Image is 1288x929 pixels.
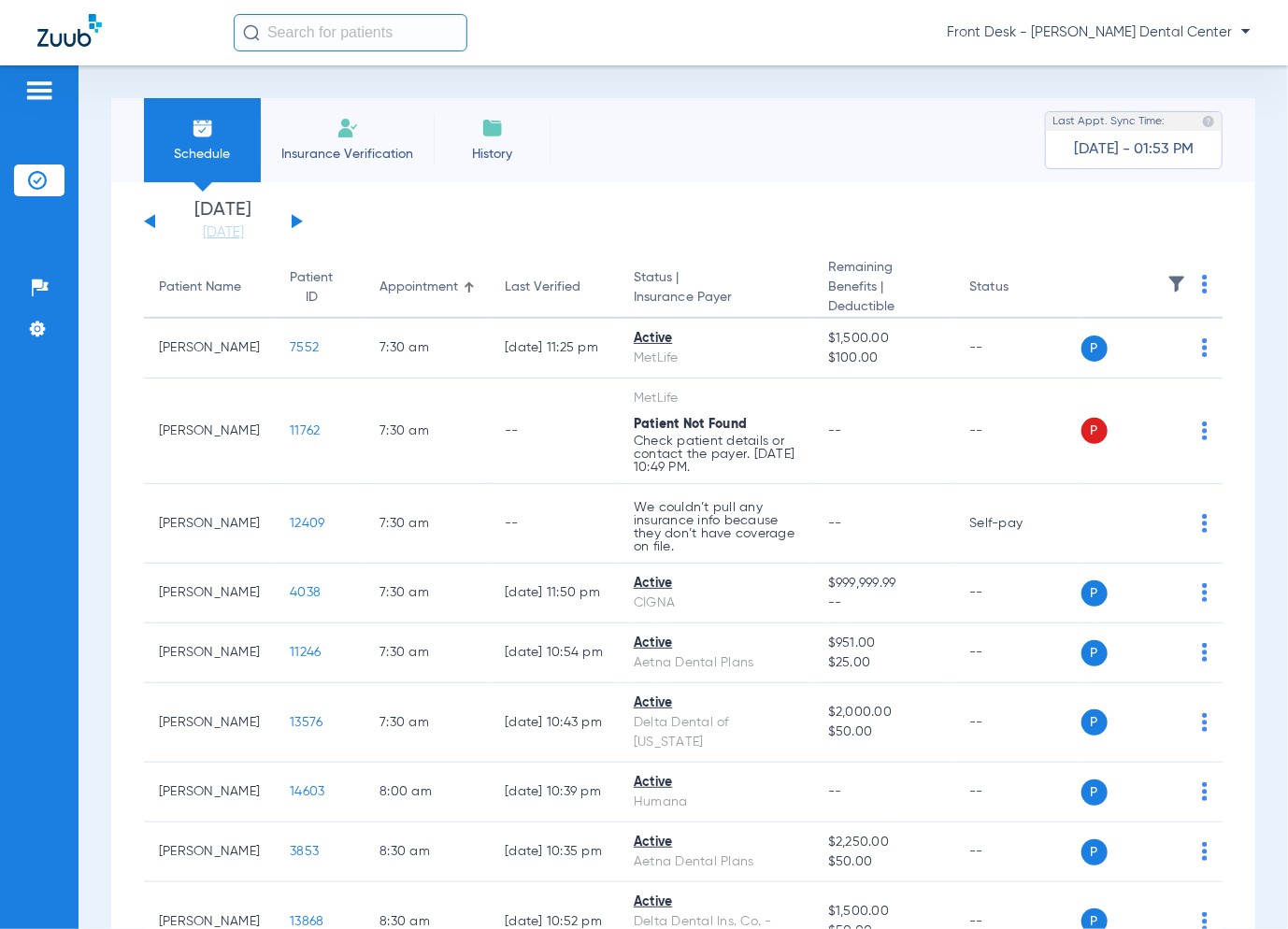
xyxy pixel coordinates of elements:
[1160,514,1179,533] img: x.svg
[365,683,490,763] td: 7:30 AM
[490,564,619,623] td: [DATE] 11:50 PM
[158,145,247,164] span: Schedule
[955,623,1081,683] td: --
[290,646,321,659] span: 11246
[828,653,940,673] span: $25.00
[192,117,214,139] img: Schedule
[634,773,798,793] div: Active
[365,623,490,683] td: 7:30 AM
[1160,713,1179,732] img: x.svg
[1202,115,1215,128] img: last sync help info
[1160,842,1179,861] img: x.svg
[828,852,940,872] span: $50.00
[955,484,1081,564] td: Self-pay
[955,683,1081,763] td: --
[290,915,323,928] span: 13868
[1160,583,1179,602] img: x.svg
[1202,514,1208,533] img: group-dot-blue.svg
[144,763,275,822] td: [PERSON_NAME]
[159,278,241,297] div: Patient Name
[448,145,537,164] span: History
[1160,338,1179,357] img: x.svg
[490,822,619,882] td: [DATE] 10:35 PM
[490,763,619,822] td: [DATE] 10:39 PM
[828,574,940,593] span: $999,999.99
[955,822,1081,882] td: --
[1081,418,1108,444] span: P
[634,574,798,593] div: Active
[505,278,604,297] div: Last Verified
[1081,336,1108,362] span: P
[290,517,324,530] span: 12409
[379,278,458,297] div: Appointment
[634,793,798,812] div: Humana
[1167,275,1186,293] img: filter.svg
[634,593,798,613] div: CIGNA
[828,833,940,852] span: $2,250.00
[828,593,940,613] span: --
[1160,643,1179,662] img: x.svg
[828,902,940,922] span: $1,500.00
[1074,140,1194,159] span: [DATE] - 01:53 PM
[619,258,813,319] th: Status |
[144,379,275,484] td: [PERSON_NAME]
[144,822,275,882] td: [PERSON_NAME]
[290,268,350,307] div: Patient ID
[634,288,798,307] span: Insurance Payer
[634,852,798,872] div: Aetna Dental Plans
[167,223,279,242] a: [DATE]
[1202,782,1208,801] img: group-dot-blue.svg
[634,435,798,474] p: Check patient details or contact the payer. [DATE] 10:49 PM.
[243,24,260,41] img: Search Icon
[290,785,324,798] span: 14603
[505,278,580,297] div: Last Verified
[634,833,798,852] div: Active
[947,23,1251,42] span: Front Desk - [PERSON_NAME] Dental Center
[290,716,322,729] span: 13576
[234,14,467,51] input: Search for patients
[828,722,940,742] span: $50.00
[144,319,275,379] td: [PERSON_NAME]
[481,117,504,139] img: History
[828,703,940,722] span: $2,000.00
[828,424,842,437] span: --
[634,653,798,673] div: Aetna Dental Plans
[955,319,1081,379] td: --
[634,634,798,653] div: Active
[159,278,260,297] div: Patient Name
[490,484,619,564] td: --
[1160,422,1179,440] img: x.svg
[1081,779,1108,806] span: P
[490,683,619,763] td: [DATE] 10:43 PM
[1202,643,1208,662] img: group-dot-blue.svg
[955,564,1081,623] td: --
[1052,112,1165,131] span: Last Appt. Sync Time:
[1195,839,1288,929] iframe: Chat Widget
[634,893,798,912] div: Active
[634,501,798,553] p: We couldn’t pull any insurance info because they don’t have coverage on file.
[365,822,490,882] td: 8:30 AM
[634,418,747,431] span: Patient Not Found
[37,14,102,47] img: Zuub Logo
[1081,839,1108,865] span: P
[144,484,275,564] td: [PERSON_NAME]
[828,329,940,349] span: $1,500.00
[828,517,842,530] span: --
[490,319,619,379] td: [DATE] 11:25 PM
[290,586,321,599] span: 4038
[813,258,955,319] th: Remaining Benefits |
[1202,338,1208,357] img: group-dot-blue.svg
[1081,709,1108,736] span: P
[379,278,475,297] div: Appointment
[828,349,940,368] span: $100.00
[290,845,319,858] span: 3853
[634,389,798,408] div: MetLife
[1202,583,1208,602] img: group-dot-blue.svg
[490,379,619,484] td: --
[634,349,798,368] div: MetLife
[955,763,1081,822] td: --
[634,713,798,752] div: Delta Dental of [US_STATE]
[290,341,319,354] span: 7552
[1081,640,1108,666] span: P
